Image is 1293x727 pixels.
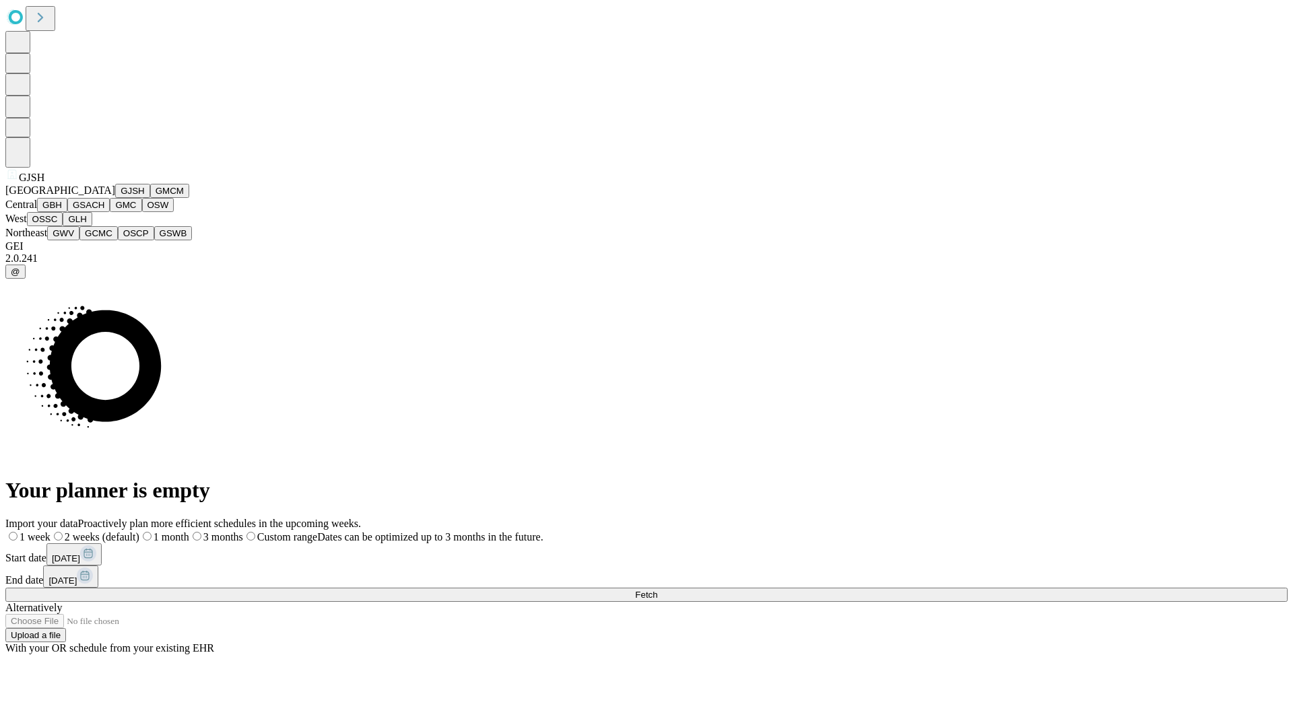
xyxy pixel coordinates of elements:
button: GMC [110,198,141,212]
span: [DATE] [48,576,77,586]
span: With your OR schedule from your existing EHR [5,642,214,654]
span: 1 month [154,531,189,543]
span: West [5,213,27,224]
div: 2.0.241 [5,252,1288,265]
h1: Your planner is empty [5,478,1288,503]
button: GJSH [115,184,150,198]
button: Upload a file [5,628,66,642]
button: GCMC [79,226,118,240]
span: Custom range [257,531,317,543]
span: [DATE] [52,553,80,563]
button: GLH [63,212,92,226]
span: [GEOGRAPHIC_DATA] [5,184,115,196]
button: GSACH [67,198,110,212]
button: Fetch [5,588,1288,602]
span: Fetch [635,590,657,600]
span: Dates can be optimized up to 3 months in the future. [317,531,543,543]
button: GBH [37,198,67,212]
span: @ [11,267,20,277]
button: [DATE] [43,565,98,588]
span: 1 week [20,531,51,543]
div: GEI [5,240,1288,252]
span: Central [5,199,37,210]
input: 3 months [193,532,201,541]
button: GSWB [154,226,193,240]
span: Northeast [5,227,47,238]
button: OSCP [118,226,154,240]
input: 2 weeks (default) [54,532,63,541]
button: @ [5,265,26,279]
span: Alternatively [5,602,62,613]
button: GWV [47,226,79,240]
button: [DATE] [46,543,102,565]
span: 2 weeks (default) [65,531,139,543]
button: GMCM [150,184,189,198]
input: 1 week [9,532,18,541]
input: Custom rangeDates can be optimized up to 3 months in the future. [246,532,255,541]
span: Proactively plan more efficient schedules in the upcoming weeks. [78,518,361,529]
button: OSSC [27,212,63,226]
span: 3 months [203,531,243,543]
input: 1 month [143,532,152,541]
span: GJSH [19,172,44,183]
span: Import your data [5,518,78,529]
div: End date [5,565,1288,588]
div: Start date [5,543,1288,565]
button: OSW [142,198,174,212]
